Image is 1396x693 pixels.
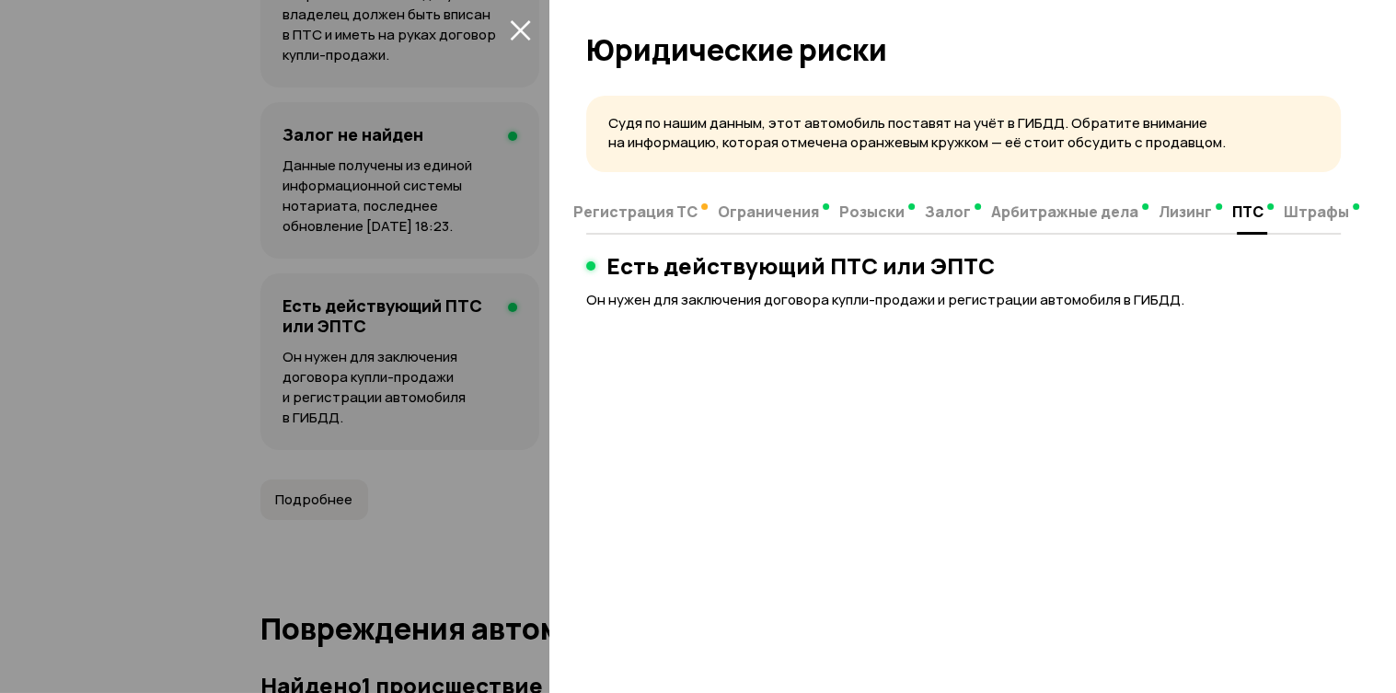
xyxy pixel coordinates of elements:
[1284,202,1349,221] span: Штрафы
[606,253,995,279] h3: Есть действующий ПТС или ЭПТС
[586,290,1341,310] p: Он нужен для заключения договора купли-продажи и регистрации автомобиля в ГИБДД.
[718,202,819,221] span: Ограничения
[1159,202,1212,221] span: Лизинг
[608,113,1226,152] span: Судя по нашим данным, этот автомобиль поставят на учёт в ГИБДД. Обратите внимание на информацию, ...
[505,15,535,44] button: закрыть
[1232,202,1263,221] span: ПТС
[839,202,905,221] span: Розыски
[573,202,698,221] span: Регистрация ТС
[991,202,1138,221] span: Арбитражные дела
[925,202,971,221] span: Залог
